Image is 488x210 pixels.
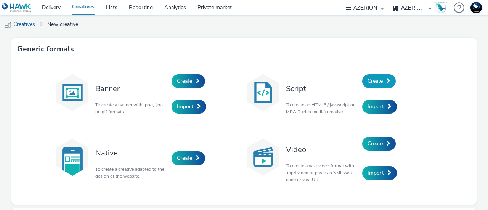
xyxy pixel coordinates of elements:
[4,21,11,29] img: mobile
[286,101,358,115] p: To create an HTML5 / javascript or MRAID (rich media) creative.
[286,144,358,155] h3: Video
[17,43,74,55] h3: Generic formats
[362,166,397,180] a: Import
[2,3,31,13] img: undefined Logo
[177,77,192,85] span: Create
[362,74,396,88] a: Create
[435,2,447,14] img: Hawk Academy
[177,154,192,162] span: Create
[368,140,383,147] span: Create
[95,148,168,158] h3: Native
[244,74,282,112] img: code.svg
[435,2,450,14] a: Hawk Academy
[362,100,397,114] a: Import
[172,100,206,114] a: Import
[172,74,205,88] a: Create
[43,15,82,34] a: New creative
[177,103,193,110] span: Import
[95,83,168,94] h3: Banner
[53,74,91,112] img: banner.svg
[368,169,384,176] span: Import
[172,151,205,165] a: Create
[95,101,168,115] p: To create a banner with .png, .jpg or .gif formats.
[286,83,358,94] h3: Script
[368,77,383,85] span: Create
[244,138,282,176] img: video.svg
[362,137,396,151] a: Create
[286,162,358,183] p: To create a vast video format with .mp4 video or paste an XML vast code or vast URL.
[368,103,384,110] span: Import
[470,2,482,13] img: Support Hawk
[53,138,91,176] img: native.svg
[95,166,168,180] p: To create a creative adapted to the design of the website.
